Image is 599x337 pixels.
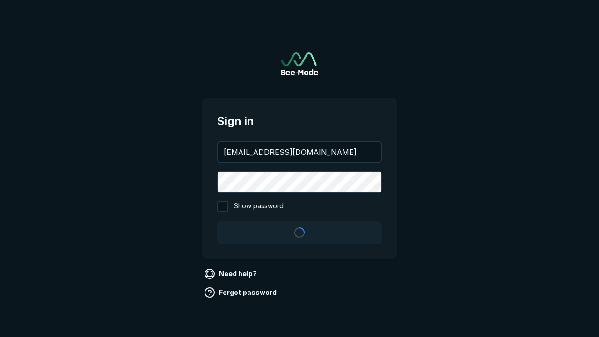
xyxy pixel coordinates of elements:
img: See-Mode Logo [281,52,318,75]
a: Need help? [202,266,261,281]
span: Show password [234,201,284,212]
a: Go to sign in [281,52,318,75]
span: Sign in [217,113,382,130]
input: your@email.com [218,142,381,162]
a: Forgot password [202,285,280,300]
